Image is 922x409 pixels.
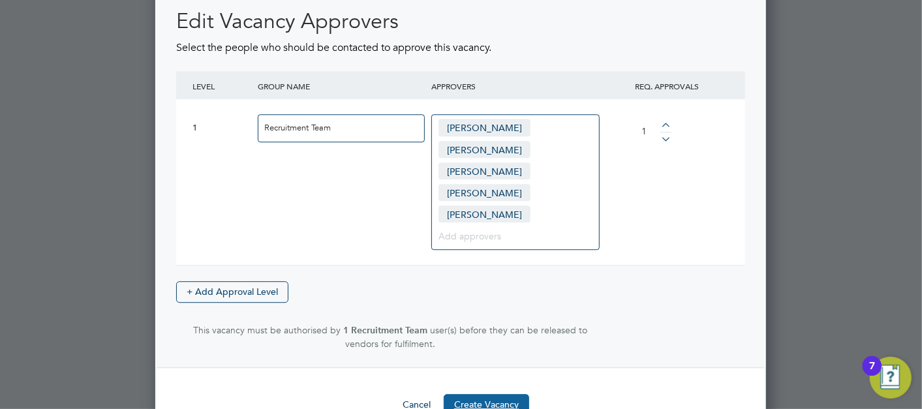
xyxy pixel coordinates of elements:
[438,184,530,201] span: [PERSON_NAME]
[869,366,875,383] div: 7
[870,357,912,399] button: Open Resource Center, 7 new notifications
[438,119,530,136] span: [PERSON_NAME]
[193,324,341,336] span: This vacancy must be authorised by
[438,141,530,158] span: [PERSON_NAME]
[438,162,530,179] span: [PERSON_NAME]
[428,71,602,101] div: APPROVERS
[345,324,587,350] span: user(s) before they can be released to vendors for fulfilment.
[343,325,427,336] strong: 1 Recruitment Team
[438,205,530,222] span: [PERSON_NAME]
[438,227,583,244] input: Add approvers
[176,281,288,302] button: + Add Approval Level
[192,123,251,134] div: 1
[602,71,732,101] div: REQ. APPROVALS
[254,71,428,101] div: GROUP NAME
[176,8,745,35] h2: Edit Vacancy Approvers
[189,71,254,101] div: LEVEL
[176,41,491,54] span: Select the people who should be contacted to approve this vacancy.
